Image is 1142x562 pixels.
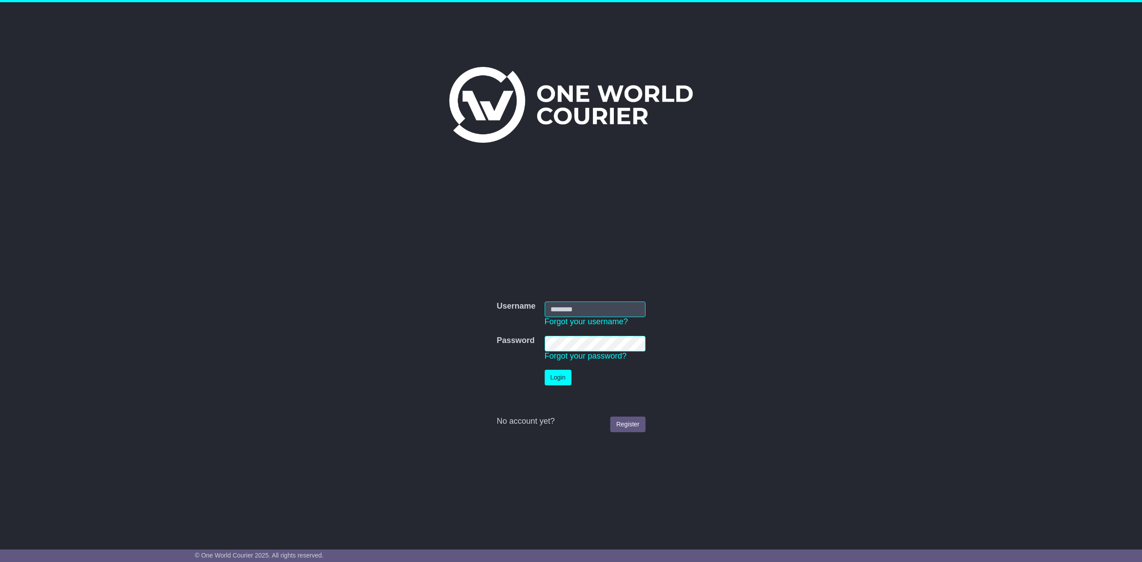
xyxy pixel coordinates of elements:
[497,336,534,346] label: Password
[195,552,324,559] span: © One World Courier 2025. All rights reserved.
[545,370,571,385] button: Login
[610,417,645,432] a: Register
[545,351,627,360] a: Forgot your password?
[449,67,693,143] img: One World
[497,302,535,311] label: Username
[545,317,628,326] a: Forgot your username?
[497,417,645,426] div: No account yet?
